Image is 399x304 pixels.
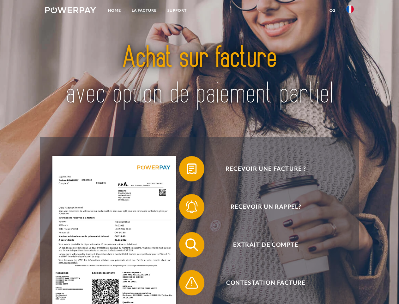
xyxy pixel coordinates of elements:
[103,5,126,16] a: Home
[188,194,343,219] span: Recevoir un rappel?
[179,270,343,295] button: Contestation Facture
[179,194,343,219] button: Recevoir un rappel?
[188,232,343,257] span: Extrait de compte
[179,232,343,257] button: Extrait de compte
[126,5,162,16] a: LA FACTURE
[184,237,200,253] img: qb_search.svg
[179,156,343,181] button: Recevoir une facture ?
[188,270,343,295] span: Contestation Facture
[45,7,96,13] img: logo-powerpay-white.svg
[188,156,343,181] span: Recevoir une facture ?
[324,5,341,16] a: CG
[346,5,354,13] img: fr
[184,275,200,291] img: qb_warning.svg
[60,30,339,121] img: title-powerpay_fr.svg
[184,199,200,215] img: qb_bell.svg
[162,5,192,16] a: Support
[184,161,200,177] img: qb_bill.svg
